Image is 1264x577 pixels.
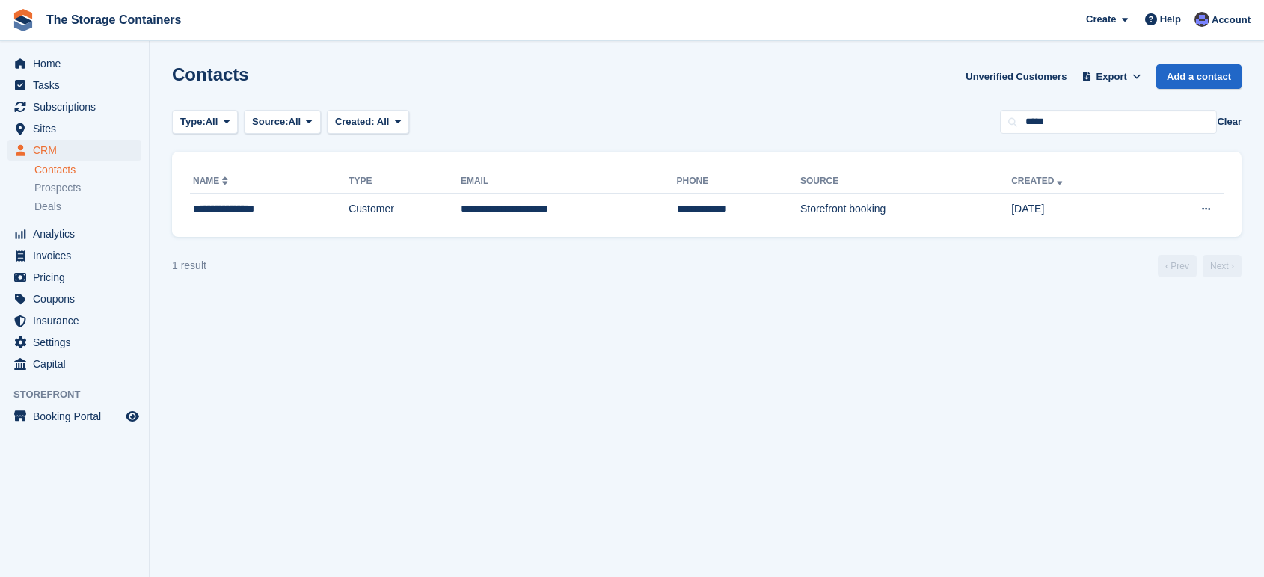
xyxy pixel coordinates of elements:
[33,75,123,96] span: Tasks
[172,64,249,84] h1: Contacts
[172,258,206,274] div: 1 result
[800,170,1011,194] th: Source
[193,176,231,186] a: Name
[206,114,218,129] span: All
[7,140,141,161] a: menu
[7,245,141,266] a: menu
[7,96,141,117] a: menu
[1156,64,1242,89] a: Add a contact
[172,110,238,135] button: Type: All
[7,223,141,244] a: menu
[34,163,141,177] a: Contacts
[7,332,141,353] a: menu
[1160,12,1181,27] span: Help
[33,223,123,244] span: Analytics
[7,288,141,309] a: menu
[1203,255,1242,277] a: Next
[33,118,123,139] span: Sites
[1079,64,1144,89] button: Export
[1011,194,1146,225] td: [DATE]
[33,140,123,161] span: CRM
[33,332,123,353] span: Settings
[34,199,141,215] a: Deals
[1155,255,1245,277] nav: Page
[13,387,149,402] span: Storefront
[1086,12,1116,27] span: Create
[7,267,141,288] a: menu
[33,354,123,374] span: Capital
[800,194,1011,225] td: Storefront booking
[7,118,141,139] a: menu
[377,116,390,127] span: All
[7,354,141,374] a: menu
[12,9,34,31] img: stora-icon-8386f47178a22dfd0bd8f6a31ec36ba5ce8667c1dd55bd0f319d3a0aa187defe.svg
[34,200,61,214] span: Deals
[33,288,123,309] span: Coupons
[33,96,123,117] span: Subscriptions
[7,53,141,74] a: menu
[1212,13,1251,28] span: Account
[180,114,206,129] span: Type:
[7,406,141,427] a: menu
[33,406,123,427] span: Booking Portal
[7,75,141,96] a: menu
[677,170,800,194] th: Phone
[34,181,81,195] span: Prospects
[327,110,409,135] button: Created: All
[289,114,301,129] span: All
[1096,70,1127,84] span: Export
[33,53,123,74] span: Home
[335,116,375,127] span: Created:
[244,110,321,135] button: Source: All
[34,180,141,196] a: Prospects
[1011,176,1066,186] a: Created
[123,407,141,425] a: Preview store
[349,194,461,225] td: Customer
[40,7,187,32] a: The Storage Containers
[1158,255,1197,277] a: Previous
[7,310,141,331] a: menu
[960,64,1073,89] a: Unverified Customers
[349,170,461,194] th: Type
[33,245,123,266] span: Invoices
[1194,12,1209,27] img: Dan Excell
[33,267,123,288] span: Pricing
[1217,114,1242,129] button: Clear
[252,114,288,129] span: Source:
[461,170,677,194] th: Email
[33,310,123,331] span: Insurance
